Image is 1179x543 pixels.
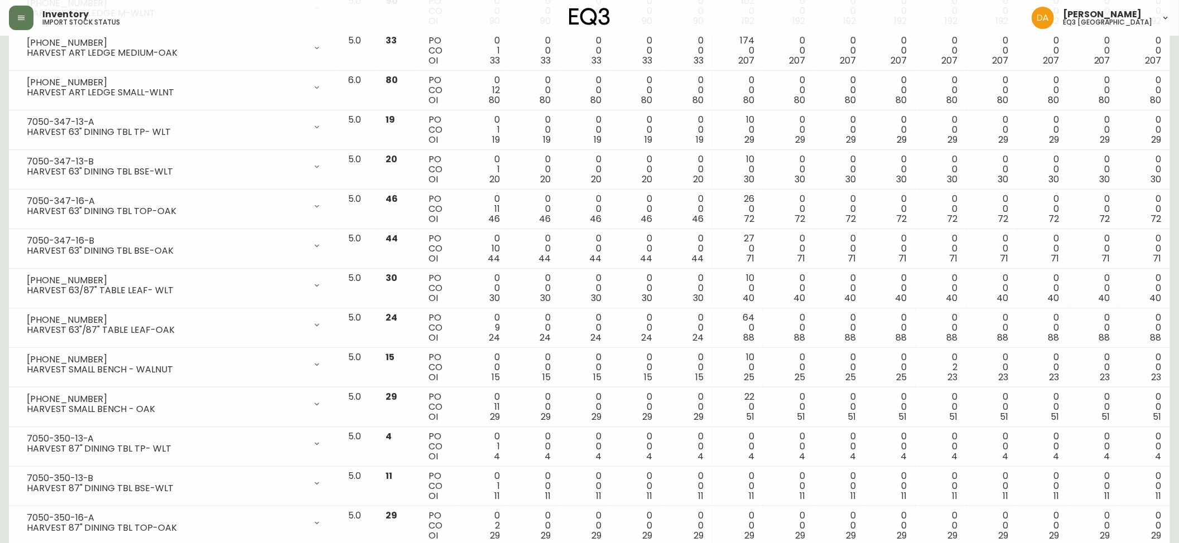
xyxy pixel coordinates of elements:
[1100,173,1110,186] span: 30
[27,157,306,167] div: 7050-347-13-B
[27,127,306,137] div: HARVEST 63" DINING TBL TP- WLT
[619,154,652,185] div: 0 0
[645,133,653,146] span: 19
[467,194,500,224] div: 0 11
[845,173,856,186] span: 30
[27,365,306,375] div: HARVEST SMALL BENCH - WALNUT
[569,8,610,26] img: logo
[339,269,377,308] td: 5.0
[925,36,957,66] div: 0 0
[823,234,856,264] div: 0 0
[591,292,602,304] span: 30
[1151,212,1161,225] span: 72
[1128,154,1161,185] div: 0 0
[671,75,704,105] div: 0 0
[1077,273,1110,303] div: 0 0
[489,94,500,106] span: 80
[386,192,398,205] span: 46
[18,194,330,219] div: 7050-347-16-AHARVEST 63" DINING TBL TOP-OAK
[541,54,551,67] span: 33
[925,75,957,105] div: 0 0
[1128,36,1161,66] div: 0 0
[823,273,856,303] div: 0 0
[429,331,438,344] span: OI
[1050,133,1060,146] span: 29
[772,194,805,224] div: 0 0
[619,36,652,66] div: 0 0
[569,273,601,303] div: 0 0
[671,273,704,303] div: 0 0
[429,292,438,304] span: OI
[569,115,601,145] div: 0 0
[591,94,602,106] span: 80
[27,325,306,335] div: HARVEST 63"/87" TABLE LEAF-OAK
[772,154,805,185] div: 0 0
[795,133,805,146] span: 29
[467,36,500,66] div: 0 1
[721,36,754,66] div: 174 0
[975,36,1008,66] div: 0 0
[1026,154,1059,185] div: 0 0
[18,392,330,416] div: [PHONE_NUMBER]HARVEST SMALL BENCH - OAK
[823,194,856,224] div: 0 0
[1077,234,1110,264] div: 0 0
[721,194,754,224] div: 26 0
[823,75,856,105] div: 0 0
[772,115,805,145] div: 0 0
[975,273,1008,303] div: 0 0
[518,154,551,185] div: 0 0
[429,94,438,106] span: OI
[772,273,805,303] div: 0 0
[488,252,500,265] span: 44
[1100,212,1110,225] span: 72
[538,252,551,265] span: 44
[641,212,653,225] span: 46
[642,292,653,304] span: 30
[429,252,438,265] span: OI
[744,212,754,225] span: 72
[27,196,306,206] div: 7050-347-16-A
[1048,292,1060,304] span: 40
[848,252,856,265] span: 71
[540,94,551,106] span: 80
[18,115,330,139] div: 7050-347-13-AHARVEST 63" DINING TBL TP- WLT
[823,36,856,66] div: 0 0
[619,194,652,224] div: 0 0
[975,154,1008,185] div: 0 0
[540,292,551,304] span: 30
[823,154,856,185] div: 0 0
[896,212,907,225] span: 72
[975,234,1008,264] div: 0 0
[998,212,1009,225] span: 72
[592,54,602,67] span: 33
[641,252,653,265] span: 44
[591,331,602,344] span: 24
[27,394,306,404] div: [PHONE_NUMBER]
[947,173,957,186] span: 30
[643,54,653,67] span: 33
[946,94,957,106] span: 80
[897,133,907,146] span: 29
[18,352,330,377] div: [PHONE_NUMBER]HARVEST SMALL BENCH - WALNUT
[386,271,397,284] span: 30
[467,115,500,145] div: 0 1
[18,471,330,496] div: 7050-350-13-BHARVEST 87" DINING TBL BSE-WLT
[467,273,500,303] div: 0 0
[844,292,856,304] span: 40
[772,75,805,105] div: 0 0
[467,75,500,105] div: 0 12
[539,212,551,225] span: 46
[1128,194,1161,224] div: 0 0
[874,75,907,105] div: 0 0
[846,133,856,146] span: 29
[518,75,551,105] div: 0 0
[42,19,120,26] h5: import stock status
[671,154,704,185] div: 0 0
[489,173,500,186] span: 20
[671,36,704,66] div: 0 0
[18,511,330,535] div: 7050-350-16-AHARVEST 87" DINING TBL TOP-OAK
[997,292,1009,304] span: 40
[772,36,805,66] div: 0 0
[1026,36,1059,66] div: 0 0
[619,75,652,105] div: 0 0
